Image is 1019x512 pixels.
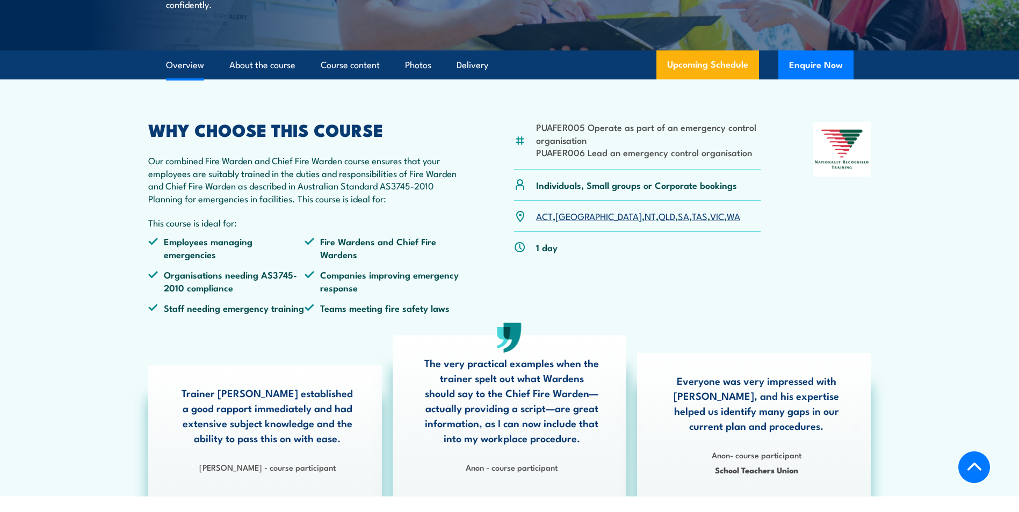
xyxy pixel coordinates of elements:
[536,179,737,191] p: Individuals, Small groups or Corporate bookings
[457,51,488,79] a: Delivery
[166,51,204,79] a: Overview
[692,209,707,222] a: TAS
[536,241,558,253] p: 1 day
[669,373,844,433] p: Everyone was very impressed with [PERSON_NAME], and his expertise helped us identify many gaps in...
[424,355,599,445] p: The very practical examples when the trainer spelt out what Wardens should say to the Chief Fire ...
[656,50,759,79] a: Upcoming Schedule
[148,154,462,204] p: Our combined Fire Warden and Chief Fire Warden course ensures that your employees are suitably tr...
[305,235,461,260] li: Fire Wardens and Chief Fire Wardens
[148,122,462,137] h2: WHY CHOOSE THIS COURSE
[229,51,295,79] a: About the course
[148,268,305,294] li: Organisations needing AS3745-2010 compliance
[466,461,558,473] strong: Anon - course participant
[536,146,761,158] li: PUAFER006 Lead an emergency control organisation
[148,235,305,260] li: Employees managing emergencies
[405,51,431,79] a: Photos
[305,302,461,314] li: Teams meeting fire safety laws
[148,216,462,229] p: This course is ideal for:
[305,268,461,294] li: Companies improving emergency response
[536,121,761,146] li: PUAFER005 Operate as part of an emergency control organisation
[727,209,740,222] a: WA
[778,50,854,79] button: Enquire Now
[645,209,656,222] a: NT
[813,122,871,177] img: Nationally Recognised Training logo.
[710,209,724,222] a: VIC
[148,302,305,314] li: Staff needing emergency training
[321,51,380,79] a: Course content
[555,209,642,222] a: [GEOGRAPHIC_DATA]
[199,461,336,473] strong: [PERSON_NAME] - course participant
[536,209,553,222] a: ACT
[536,210,740,222] p: , , , , , , ,
[712,449,801,460] strong: Anon- course participant
[659,209,675,222] a: QLD
[669,464,844,476] span: School Teachers Union
[180,385,355,445] p: Trainer [PERSON_NAME] established a good rapport immediately and had extensive subject knowledge ...
[678,209,689,222] a: SA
